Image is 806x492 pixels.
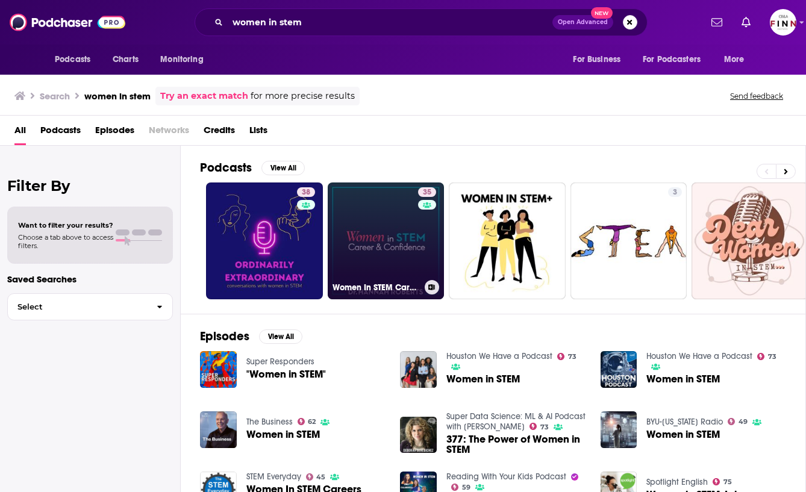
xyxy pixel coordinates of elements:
[557,353,576,360] a: 73
[716,48,760,71] button: open menu
[200,351,237,388] img: "Women in STEM"
[259,329,302,344] button: View All
[246,357,314,367] a: Super Responders
[55,51,90,68] span: Podcasts
[14,120,26,145] span: All
[739,419,748,425] span: 49
[40,120,81,145] a: Podcasts
[200,329,249,344] h2: Episodes
[768,354,776,360] span: 73
[540,425,549,430] span: 73
[646,477,708,487] a: Spotlight English
[302,187,310,199] span: 38
[570,182,687,299] a: 3
[400,417,437,453] img: 377: The Power of Women in STEM
[149,120,189,145] span: Networks
[728,418,748,425] a: 49
[84,90,151,102] h3: women in stem
[246,369,326,379] a: "Women in STEM"
[251,89,355,103] span: for more precise results
[646,351,752,361] a: Houston We Have a Podcast
[152,48,219,71] button: open menu
[246,429,320,440] a: Women in STEM
[308,419,316,425] span: 62
[737,12,755,33] a: Show notifications dropdown
[423,187,431,199] span: 35
[195,8,648,36] div: Search podcasts, credits, & more...
[646,374,720,384] a: Women in STEM
[564,48,636,71] button: open menu
[451,484,470,491] a: 59
[462,485,470,490] span: 59
[770,9,796,36] span: Logged in as FINNMadison
[113,51,139,68] span: Charts
[713,478,732,485] a: 75
[646,417,723,427] a: BYU-Idaho Radio
[298,418,316,425] a: 62
[573,51,620,68] span: For Business
[446,374,520,384] a: Women in STEM
[646,429,720,440] a: Women in STEM
[316,475,325,480] span: 45
[306,473,326,481] a: 45
[261,161,305,175] button: View All
[418,187,436,197] a: 35
[668,187,682,197] a: 3
[333,282,420,293] h3: Women In STEM Career & Confidence
[446,351,552,361] a: Houston We Have a Podcast
[7,293,173,320] button: Select
[40,90,70,102] h3: Search
[568,354,576,360] span: 73
[297,187,315,197] a: 38
[160,51,203,68] span: Monitoring
[552,15,613,30] button: Open AdvancedNew
[635,48,718,71] button: open menu
[591,7,613,19] span: New
[200,411,237,448] img: Women in STEM
[105,48,146,71] a: Charts
[770,9,796,36] img: User Profile
[707,12,727,33] a: Show notifications dropdown
[673,187,677,199] span: 3
[200,329,302,344] a: EpisodesView All
[10,11,125,34] img: Podchaser - Follow, Share and Rate Podcasts
[7,273,173,285] p: Saved Searches
[446,411,586,432] a: Super Data Science: ML & AI Podcast with Jon Krohn
[757,353,776,360] a: 73
[726,91,787,101] button: Send feedback
[643,51,701,68] span: For Podcasters
[228,13,552,32] input: Search podcasts, credits, & more...
[601,351,637,388] img: Women in STEM
[601,411,637,448] a: Women in STEM
[246,472,301,482] a: STEM Everyday
[160,89,248,103] a: Try an exact match
[18,233,113,250] span: Choose a tab above to access filters.
[8,303,147,311] span: Select
[200,160,305,175] a: PodcastsView All
[204,120,235,145] a: Credits
[723,479,732,485] span: 75
[446,472,566,482] a: Reading With Your Kids Podcast
[446,434,586,455] a: 377: The Power of Women in STEM
[400,351,437,388] img: Women in STEM
[558,19,608,25] span: Open Advanced
[95,120,134,145] a: Episodes
[328,182,445,299] a: 35Women In STEM Career & Confidence
[249,120,267,145] span: Lists
[206,182,323,299] a: 38
[724,51,745,68] span: More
